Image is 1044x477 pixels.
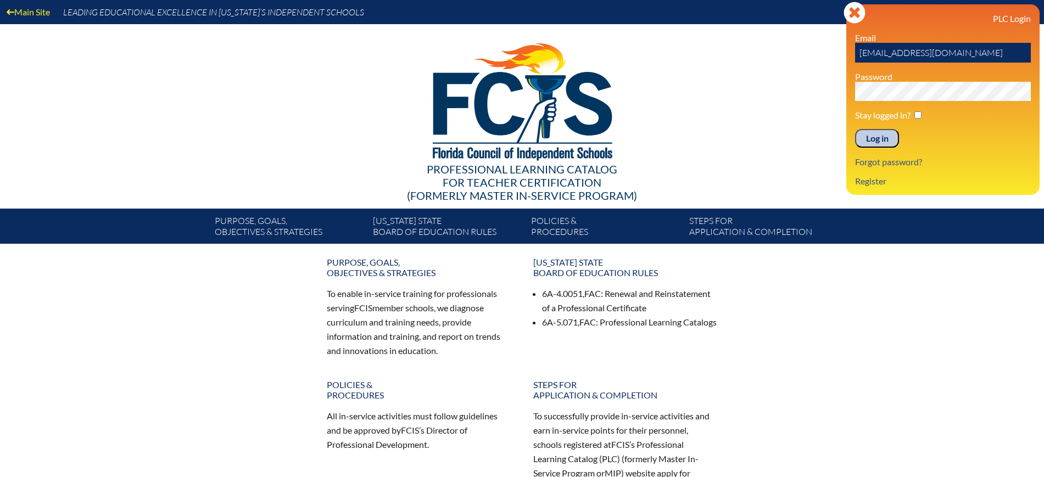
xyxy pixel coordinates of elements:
[542,315,718,329] li: 6A-5.071, : Professional Learning Catalogs
[855,129,899,148] input: Log in
[855,32,876,43] label: Email
[602,453,617,464] span: PLC
[2,4,54,19] a: Main Site
[855,71,892,82] label: Password
[409,24,635,174] img: FCISlogo221.eps
[354,302,372,313] span: FCIS
[206,162,839,202] div: Professional Learning Catalog (formerly Master In-service Program)
[542,287,718,315] li: 6A-4.0051, : Renewal and Reinstatement of a Professional Certificate
[327,287,511,357] p: To enable in-service training for professionals serving member schools, we diagnose curriculum an...
[369,213,527,244] a: [US_STATE] StateBoard of Education rules
[527,213,685,244] a: Policies &Procedures
[579,317,596,327] span: FAC
[851,173,891,188] a: Register
[855,13,1031,24] h3: PLC Login
[685,213,843,244] a: Steps forapplication & completion
[611,439,629,450] span: FCIS
[527,252,724,282] a: [US_STATE] StateBoard of Education rules
[855,110,911,120] label: Stay logged in?
[584,288,601,299] span: FAC
[851,154,926,169] a: Forgot password?
[320,252,518,282] a: Purpose, goals,objectives & strategies
[210,213,369,244] a: Purpose, goals,objectives & strategies
[527,375,724,405] a: Steps forapplication & completion
[443,176,601,189] span: for Teacher Certification
[320,375,518,405] a: Policies &Procedures
[844,2,866,24] svg: Close
[327,409,511,452] p: All in-service activities must follow guidelines and be approved by ’s Director of Professional D...
[401,425,419,435] span: FCIS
